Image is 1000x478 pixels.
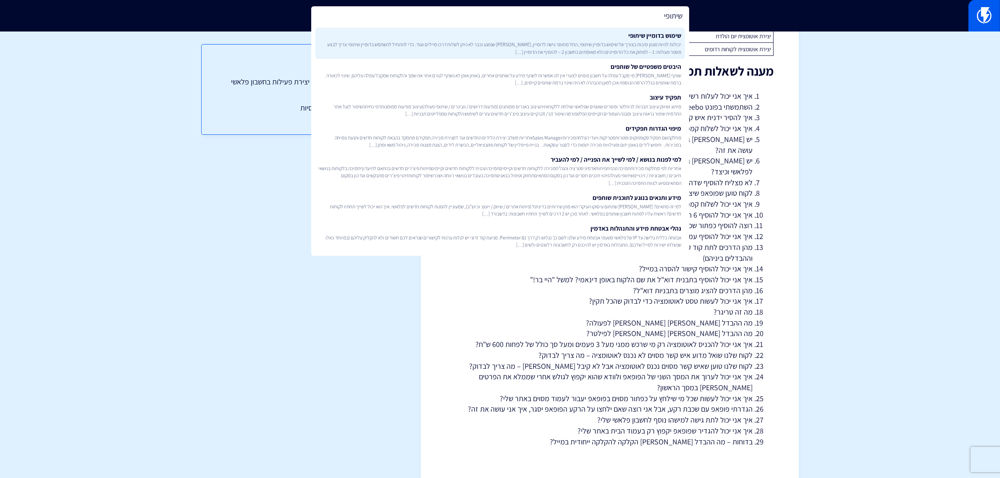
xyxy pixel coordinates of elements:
[467,296,753,307] li: איך אני יכול לעשות טסט לאוטומציה כדי לבדוק שהכל תקין?
[467,263,753,274] li: איך אני יכול להוסיף קישור להסרה במייל?
[467,404,753,415] li: הגדרתי פופאפ עם שכבת רקע, אבל אני רוצה שאם ילחצו על הרקע הפופאפ יסגר, איך אני עושה את זה?
[467,199,753,210] li: איך אני יכול לשלוח קמפיין שוב פעם רק למי שלא פתח אותו?
[218,61,384,72] h3: תוכן
[467,91,753,102] li: איך אני יכול לעלות רשימה של אנשי קשר שיש [PERSON_NAME] לפלאשי?
[319,234,682,248] span: אבטחה כללית גלישה על IP של פלאשי מטעמי אבטחת מידע שלנו לשם כך נגלוש רק דרך Perimeter 81. מניעת קו...
[467,242,753,263] li: מהן הדרכים לתת קוד קופון ללקוחות שלי? (באיזה ערוצים אני יכול לתת ומהם סוגי הקופונים האפשריים וההב...
[218,76,384,98] a: במה אני יכול/ה להתנסות? יצירת פעילות בחשבון פלאשי לדוגמה:
[467,425,753,436] li: איך אני יכול להגדיר שפופאפ יקפוץ רק בעמוד הבית באתר שלי?
[467,318,753,328] li: מה ההבדל [PERSON_NAME] [PERSON_NAME] לפעולה?
[467,361,753,372] li: לקוח שלנו טוען שאיש קשר מסוים נכנס לאוטומציה אבל לא קיבל [PERSON_NAME] – מה צריך לבדוק?
[319,203,682,217] span: למי זה מתאים? [PERSON_NAME] שתחום עיסוקו העיקרי הוא מתן שירותים בדיגיטל (פיתוח אתרים / שיווק / יי...
[467,339,753,350] li: איך אני יכול להכניס לאוטומציה רק מי שרכש ממני מעל 3 פעמים ומעל סך כולל של לפחות 600 ש"ח?
[467,177,753,188] li: לא מצליח להוסיף שדה של טלפון בפופאפ, איך אני יכול לעשות זאת?
[319,134,682,148] span: מחלקהשם תפקידסקופפוקוס ומטרותמטריקות ויעדי הצלחהמכירותSales Managerאחריות משלב יצירת הלידים החדשי...
[467,371,753,393] li: איך אני יכול לערוך את המסך השני של הפופאפ ולוודא שהוא יקפוץ לגולש אחרי שממלא את הפרטים [PERSON_NA...
[319,103,682,117] span: מיתוג ושיווק עיצוב תבניות לניוזלטר ומסרים שוטפים שפלאשי שולחת ללקוחותיהעיצוב באנרים ממותגים (מודע...
[467,231,753,242] li: איך אני יכול להוסיף עמודות באלמנט התפריט?
[467,134,753,155] li: יש [PERSON_NAME] באתר טופס של [PERSON_NAME], אפשר לחבר אותו לפלאשי? אם כן איך אני עושה את זה?
[467,393,753,404] li: איך אני יכול לעשות שכל מי שילחץ על כפתור מסוים בפופאפ יעבור לעמוד מסוים באתר שלי?
[467,102,753,113] li: השתמשתי בפונט Heebo בתבנית דוא"ל, אבל זה מגיע לתיבת הדוא"ל שלי בפונט אחר, למה?
[319,165,682,186] span: אחריות לפי מחלקות מכירותתמיכה טכניתפיתוחאדמיניסטרציה והנה”חמכירה ללקוחות חדשים וקיימיםתמיכה טכנית...
[467,155,753,177] li: יש [PERSON_NAME] באתר טופס שאין לכם אינטגרציה איתו (לא CF7 ולא אלמנטור) האם ניתן לחבר לפלאשי וכיצד?
[467,307,753,318] li: מה זה טריגר?
[315,89,685,121] a: תפקיד עיצובמיתוג ושיווק עיצוב תבניות לניוזלטר ומסרים שוטפים שפלאשי שולחת ללקוחותיהעיצוב באנרים ממ...
[467,220,753,231] li: רוצה להוסיף כפתור שכל מי שילחץ עליו זה [PERSON_NAME] לו שיחה אלינו בטלפון – איך אפשר?
[315,152,685,190] a: למי לפנות בנושא / למי לשייך את הפנייה / למי להעביראחריות לפי מחלקות מכירותתמיכה טכניתפיתוחאדמיניס...
[467,285,753,296] li: מהן הדרכים להציג מוצרים בתבניות דוא"ל?
[319,72,682,86] span: שותף [PERSON_NAME] מי מקבל עמלה על חשבון מסוים לצערי אין לנו אפשרות לשתף מידע על שותפים אחרים, בא...
[315,59,685,90] a: היבטים משפטיים של שותפיםשותף [PERSON_NAME] מי מקבל עמלה על חשבון מסוים לצערי אין לנו אפשרות לשתף ...
[319,41,682,55] span: יכולות להיות מגוון סיבות בצורך של שימוש בדומיין שיתופי, החל מחוסר גישה לדומיין, [PERSON_NAME] שנפ...
[467,123,753,134] li: איך אני יכול לשלוח קמפיין רק למי שלא רכש ממני ב60 יום האחרונים?
[467,210,753,221] li: איך אני יכול להוסיף 6 תמונות באותה השורה בתבנית דוא"ל?
[467,274,753,285] li: איך אני יכול להוסיף בתבנית דוא"ל את שם הלקוח באופן דינאמי? למשל "היי בר!"
[311,6,689,26] input: חיפוש מהיר...
[218,102,384,113] a: מענה לשאלות תמיכה בסיסיות
[467,112,753,123] li: איך להסיר ידנית איש קשר מהתפוצה?
[315,221,685,252] a: נהלי אבטחת מידע והתנהלות באדמיןאבטחה כללית גלישה על IP של פלאשי מטעמי אבטחת מידע שלנו לשם כך נגלו...
[467,328,753,339] li: מה ההבדל [PERSON_NAME] [PERSON_NAME] לפילטר?
[467,436,753,447] li: בדוחות – מה ההבדל [PERSON_NAME] הקלקה להקלקה ייחודית במייל?
[315,121,685,152] a: מיפוי הגדרות תפקידיםמחלקהשם תפקידסקופפוקוס ומטרותמטריקות ויעדי הצלחהמכירותSales Managerאחריות משל...
[467,415,753,425] li: איך אני יכול לתת גישה למישהו נוסף לחשבון פלאשי שלי?
[467,350,753,361] li: לקוח שלנו שואל מדוע איש קשר מסוים לא נכנס לאוטומציה – מה צריך לבדוק?
[467,188,753,199] li: לקוח טוען שפופאפ שיצר לא קופץ באתר – מה צריך לבדוק?
[315,190,685,221] a: מידע ותנאים בנוגע לתוכנית שותפיםלמי זה מתאים? [PERSON_NAME] שתחום עיסוקו העיקרי הוא מתן שירותים ב...
[315,28,685,59] a: שימוש בדומיין שיתופייכולות להיות מגוון סיבות בצורך של שימוש בדומיין שיתופי, החל מחוסר גישה לדומיי...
